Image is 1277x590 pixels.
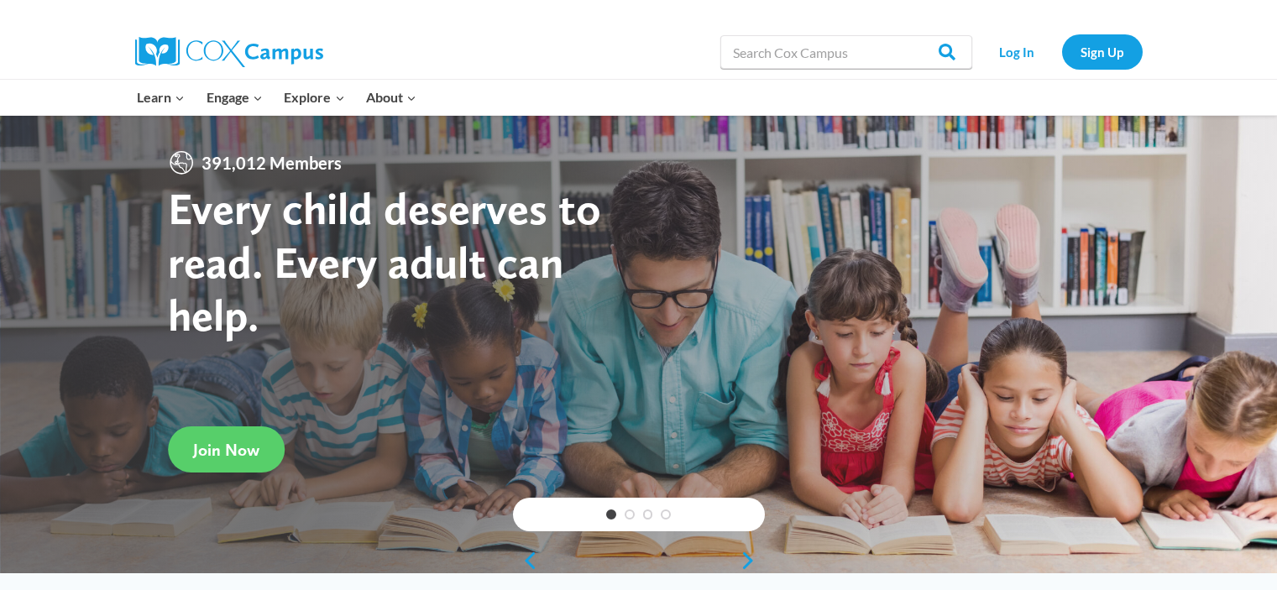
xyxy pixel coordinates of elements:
span: Join Now [193,440,259,460]
a: Sign Up [1062,34,1143,69]
a: next [740,551,765,571]
a: 2 [625,509,635,520]
strong: Every child deserves to read. Every adult can help. [168,181,601,342]
span: 391,012 Members [195,149,348,176]
input: Search Cox Campus [720,35,972,69]
span: Explore [284,86,344,108]
a: 1 [606,509,616,520]
img: Cox Campus [135,37,323,67]
a: 4 [661,509,671,520]
div: content slider buttons [513,544,765,577]
span: Engage [207,86,263,108]
span: Learn [137,86,185,108]
span: About [366,86,416,108]
nav: Primary Navigation [127,80,427,115]
a: 3 [643,509,653,520]
a: Log In [981,34,1054,69]
nav: Secondary Navigation [981,34,1143,69]
a: previous [513,551,538,571]
a: Join Now [168,426,285,473]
